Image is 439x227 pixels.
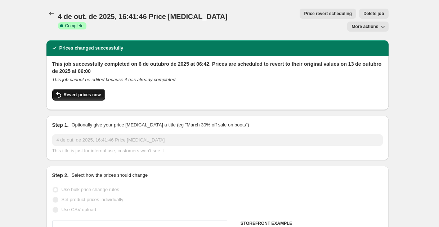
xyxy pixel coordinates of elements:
h2: Step 1. [52,121,69,129]
h2: Step 2. [52,172,69,179]
span: Price revert scheduling [304,11,352,17]
input: 30% off holiday sale [52,134,383,146]
span: More actions [351,24,378,29]
p: Select how the prices should change [71,172,148,179]
span: 4 de out. de 2025, 16:41:46 Price [MEDICAL_DATA] [58,13,228,20]
span: Revert prices now [64,92,101,98]
span: This title is just for internal use, customers won't see it [52,148,164,153]
h2: Prices changed successfully [59,45,124,52]
h6: STOREFRONT EXAMPLE [241,221,383,226]
h2: This job successfully completed on 6 de outubro de 2025 at 06:42. Prices are scheduled to revert ... [52,60,383,75]
button: Revert prices now [52,89,105,101]
button: Delete job [359,9,388,19]
button: Price revert scheduling [300,9,356,19]
span: Use CSV upload [62,207,96,212]
p: Optionally give your price [MEDICAL_DATA] a title (eg "March 30% off sale on boots") [71,121,249,129]
span: Complete [65,23,84,29]
button: Price change jobs [46,9,57,19]
span: Use bulk price change rules [62,187,119,192]
span: Delete job [363,11,384,17]
span: Set product prices individually [62,197,124,202]
i: This job cannot be edited because it has already completed. [52,77,177,82]
button: More actions [347,22,388,32]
